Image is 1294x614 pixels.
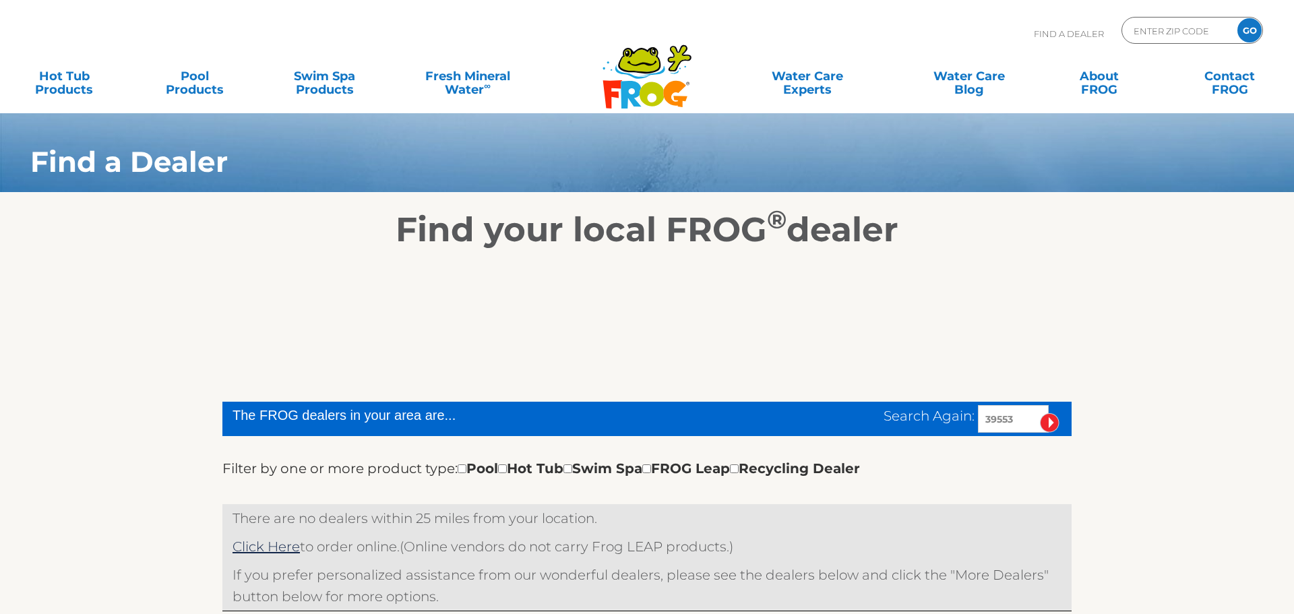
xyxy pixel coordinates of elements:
sup: ® [767,204,787,235]
h2: Find your local FROG dealer [10,210,1284,250]
div: The FROG dealers in your area are... [233,405,652,425]
input: GO [1237,18,1262,42]
a: Water CareBlog [919,63,1020,90]
a: PoolProducts [144,63,245,90]
a: Water CareExperts [725,63,889,90]
span: to order online. [233,539,400,555]
a: Swim SpaProducts [274,63,375,90]
sup: ∞ [484,80,491,91]
a: AboutFROG [1049,63,1150,90]
p: (Online vendors do not carry Frog LEAP products.) [233,536,1061,557]
div: Pool Hot Tub Swim Spa FROG Leap Recycling Dealer [458,458,860,479]
a: Hot TubProducts [13,63,115,90]
input: Submit [1040,413,1059,433]
a: ContactFROG [1179,63,1281,90]
p: If you prefer personalized assistance from our wonderful dealers, please see the dealers below an... [233,564,1061,607]
label: Filter by one or more product type: [222,458,458,479]
h1: Find a Dealer [30,146,1157,178]
p: Find A Dealer [1034,17,1104,51]
p: There are no dealers within 25 miles from your location. [233,508,1061,529]
img: Frog Products Logo [595,27,699,109]
a: Click Here [233,539,300,555]
span: Search Again: [884,408,975,424]
a: Fresh MineralWater∞ [404,63,531,90]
